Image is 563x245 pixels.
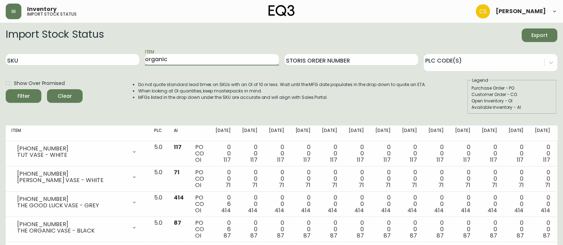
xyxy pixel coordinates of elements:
[215,144,231,163] div: 0 0
[476,4,490,18] img: 996bfd46d64b78802a67b62ffe4c27a2
[148,166,168,192] td: 5.0
[332,181,337,189] span: 71
[11,195,143,210] div: [PHONE_NUMBER]THE GOOD LUCK VASE - GREY
[17,228,127,234] div: THE ORGANIC VASE - BLACK
[195,195,204,214] div: PO CO
[330,156,337,164] span: 117
[535,220,550,239] div: 0 0
[509,144,524,163] div: 0 0
[269,144,284,163] div: 0 0
[402,220,417,239] div: 0 0
[96,27,118,34] input: price excluding $
[428,144,444,163] div: 0 0
[402,195,417,214] div: 0 0
[277,231,284,240] span: 87
[242,220,257,239] div: 0 0
[455,169,470,188] div: 0 0
[514,206,523,214] span: 414
[541,206,550,214] span: 414
[465,181,470,189] span: 71
[11,220,143,235] div: [PHONE_NUMBER]THE ORGANIC VASE - BLACK
[488,206,497,214] span: 414
[301,206,311,214] span: 414
[138,81,426,88] li: Do not quote standard lead times on SKUs with an OI of 10 or less. Wait until the MFG date popula...
[322,195,337,214] div: 0 0
[215,169,231,188] div: 0 0
[455,144,470,163] div: 0 0
[17,221,127,228] div: [PHONE_NUMBER]
[269,169,284,188] div: 0 0
[476,126,503,141] th: [DATE]
[174,193,184,202] span: 414
[148,126,168,141] th: PLC
[396,126,423,141] th: [DATE]
[492,181,497,189] span: 71
[343,126,370,141] th: [DATE]
[428,169,444,188] div: 0 0
[17,152,127,158] div: TUT VASE - WHITE
[490,156,497,164] span: 117
[174,168,179,176] span: 71
[509,220,524,239] div: 0 0
[370,126,396,141] th: [DATE]
[522,28,557,42] button: Export
[434,206,444,214] span: 414
[195,156,201,164] span: OI
[375,195,391,214] div: 0 0
[277,156,284,164] span: 117
[195,231,201,240] span: OI
[535,144,550,163] div: 0 0
[242,144,257,163] div: 0 0
[269,195,284,214] div: 0 0
[15,27,54,53] textarea: Red wine rack
[471,104,553,111] div: Available Inventory - AI
[482,220,497,239] div: 0 0
[463,231,470,240] span: 87
[27,6,57,12] span: Inventory
[375,169,391,188] div: 0 0
[224,231,231,240] span: 87
[412,181,417,189] span: 71
[482,144,497,163] div: 0 0
[58,34,96,42] div: Now
[423,126,449,141] th: [DATE]
[47,89,83,103] button: Clear
[543,156,550,164] span: 117
[17,202,127,209] div: THE GOOD LUCK VASE - GREY
[138,88,426,94] li: When looking at OI quantities, keep masterpacks in mind.
[96,34,118,42] input: price excluding $
[455,195,470,214] div: 0 0
[295,169,311,188] div: 0 0
[375,220,391,239] div: 0 0
[195,144,204,163] div: PO CO
[471,98,553,104] div: Open Inventory - OI
[279,181,284,189] span: 71
[535,169,550,188] div: 0 0
[322,144,337,163] div: 0 0
[168,126,189,141] th: AI
[225,181,231,189] span: 71
[17,92,30,101] div: Filter
[428,195,444,214] div: 0 0
[269,5,295,16] img: logo
[221,206,231,214] span: 414
[263,126,290,141] th: [DATE]
[195,169,204,188] div: PO CO
[357,156,364,164] span: 117
[354,206,364,214] span: 414
[518,181,523,189] span: 71
[428,220,444,239] div: 0 0
[242,195,257,214] div: 0 0
[14,80,65,87] span: Show Over Promised
[384,156,391,164] span: 117
[290,126,316,141] th: [DATE]
[410,156,417,164] span: 117
[210,126,236,141] th: [DATE]
[303,231,311,240] span: 87
[27,12,77,16] h5: import stock status
[437,156,444,164] span: 117
[509,169,524,188] div: 0 0
[195,220,204,239] div: PO CO
[174,143,182,151] span: 117
[322,169,337,188] div: 0 0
